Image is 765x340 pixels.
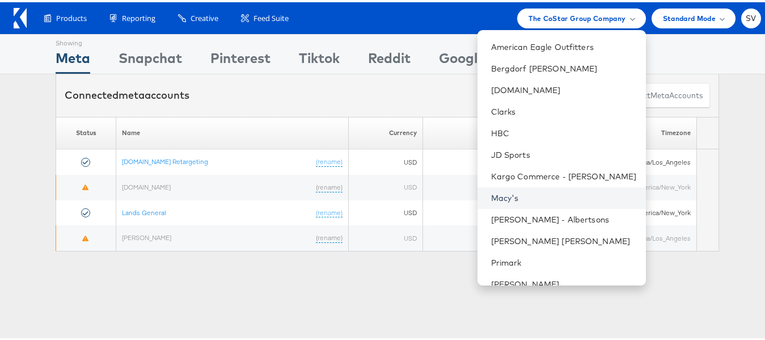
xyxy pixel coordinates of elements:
a: American Eagle Outfitters [491,39,637,51]
a: (rename) [316,181,343,190]
div: Connected accounts [65,86,189,100]
button: ConnectmetaAccounts [612,81,710,106]
a: [DOMAIN_NAME] [491,82,637,94]
a: [PERSON_NAME] [122,231,171,240]
a: [DOMAIN_NAME] [122,181,171,189]
a: Bergdorf [PERSON_NAME] [491,61,637,72]
span: Products [56,11,87,22]
a: Macy's [491,190,637,202]
span: meta [650,88,669,99]
span: Reporting [122,11,155,22]
td: USD [349,223,423,249]
div: Meta [56,46,90,72]
td: USD [349,147,423,173]
a: [PERSON_NAME] [PERSON_NAME] [491,233,637,245]
a: Clarks [491,104,637,115]
div: Pinterest [210,46,271,72]
a: (rename) [316,155,343,165]
span: The CoStar Group Company [529,10,625,22]
td: USD [349,198,423,224]
a: Primark [491,255,637,266]
td: 620101399253392 [422,173,552,198]
div: Google [439,46,485,72]
div: Tiktok [299,46,340,72]
span: Creative [191,11,218,22]
a: [PERSON_NAME] [491,276,637,288]
td: USD [349,173,423,198]
span: meta [119,86,145,99]
th: Currency [349,115,423,147]
th: ID [422,115,552,147]
span: Feed Suite [253,11,289,22]
a: Kargo Commerce - [PERSON_NAME] [491,169,637,180]
div: Showing [56,32,90,46]
a: [DOMAIN_NAME] Retargeting [122,155,208,163]
div: Snapchat [119,46,182,72]
th: Name [116,115,349,147]
span: Standard Mode [663,10,716,22]
th: Status [56,115,116,147]
a: Lands General [122,206,166,215]
div: Reddit [368,46,411,72]
a: [PERSON_NAME] - Albertsons [491,212,637,223]
a: HBC [491,125,637,137]
a: (rename) [316,231,343,241]
td: 361709263954924 [422,198,552,224]
span: SV [746,12,756,20]
a: JD Sports [491,147,637,158]
td: 10154279280445977 [422,147,552,173]
a: (rename) [316,206,343,216]
td: 344502996785698 [422,223,552,249]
